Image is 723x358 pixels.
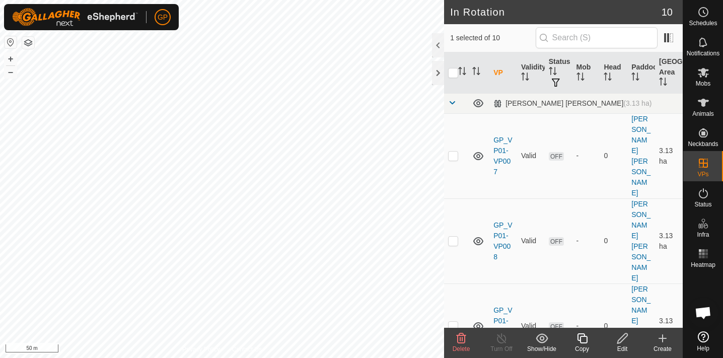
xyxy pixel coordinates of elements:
span: Schedules [689,20,717,26]
span: OFF [549,237,564,246]
span: Mobs [696,81,710,87]
a: GP_VP01-VP007 [493,136,512,176]
div: Turn Off [481,344,522,353]
td: 0 [600,198,627,283]
p-sorticon: Activate to sort [631,74,639,82]
span: Notifications [687,50,719,56]
div: Copy [562,344,602,353]
span: GP [158,12,168,23]
h2: In Rotation [450,6,662,18]
a: [PERSON_NAME] [PERSON_NAME] [631,115,650,197]
div: - [576,236,596,246]
a: Help [683,327,723,355]
img: Gallagher Logo [12,8,138,26]
th: Paddock [627,52,655,94]
span: 10 [662,5,673,20]
span: VPs [697,171,708,177]
span: OFF [549,322,564,331]
span: Delete [453,345,470,352]
p-sorticon: Activate to sort [521,74,529,82]
span: Neckbands [688,141,718,147]
th: Status [545,52,572,94]
span: Help [697,345,709,351]
a: Privacy Policy [182,345,220,354]
div: Show/Hide [522,344,562,353]
button: – [5,66,17,78]
p-sorticon: Activate to sort [472,68,480,77]
button: Map Layers [22,37,34,49]
p-sorticon: Activate to sort [458,68,466,77]
span: Heatmap [691,262,715,268]
span: Status [694,201,711,207]
span: 1 selected of 10 [450,33,535,43]
td: 3.13 ha [655,113,683,198]
p-sorticon: Activate to sort [604,74,612,82]
button: + [5,53,17,65]
th: [GEOGRAPHIC_DATA] Area [655,52,683,94]
button: Reset Map [5,36,17,48]
div: - [576,321,596,331]
td: 3.13 ha [655,198,683,283]
a: GP_VP01-VP009 [493,306,512,346]
div: Create [642,344,683,353]
span: OFF [549,152,564,161]
a: GP_VP01-VP008 [493,221,512,261]
td: 0 [600,113,627,198]
th: VP [489,52,517,94]
a: Contact Us [232,345,262,354]
div: Open chat [688,298,718,328]
td: Valid [517,198,545,283]
div: [PERSON_NAME] [PERSON_NAME] [493,99,652,108]
input: Search (S) [536,27,658,48]
th: Head [600,52,627,94]
th: Validity [517,52,545,94]
p-sorticon: Activate to sort [659,79,667,87]
div: Edit [602,344,642,353]
p-sorticon: Activate to sort [549,68,557,77]
span: (3.13 ha) [623,99,652,107]
td: Valid [517,113,545,198]
div: - [576,151,596,161]
p-sorticon: Activate to sort [576,74,585,82]
a: [PERSON_NAME] [PERSON_NAME] [631,200,650,282]
span: Animals [692,111,714,117]
span: Infra [697,232,709,238]
th: Mob [572,52,600,94]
